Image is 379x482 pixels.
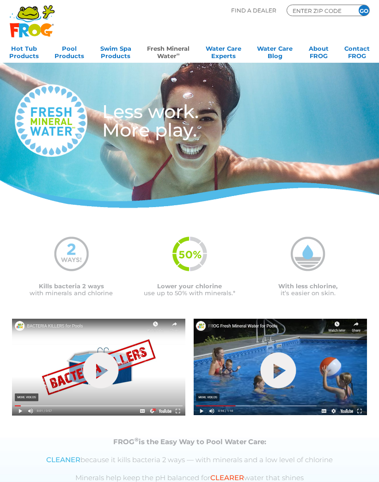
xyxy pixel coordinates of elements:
a: AboutFROG [309,42,329,60]
p: Find A Dealer [231,5,276,16]
a: Hot TubProducts [9,42,39,60]
input: Zip Code Form [292,6,347,15]
a: PoolProducts [55,42,84,60]
span: Kills bacteria 2 ways [39,282,104,290]
sup: ® [134,436,139,443]
a: Fresh MineralWater∞ [147,42,189,60]
h3: Less work. More play. [102,102,221,139]
p: because it kills bacteria 2 ways — with minerals and a low level of chlorine [24,456,355,464]
p: with minerals and chlorine [12,283,130,297]
img: fresh-mineral-water-logo-medium [15,84,87,157]
p: Minerals help keep the pH balanced for water that shines [24,474,355,482]
img: mineral-water-2-ways [54,237,89,271]
span: With less chlorine, [278,282,337,290]
p: it’s easier on skin. [249,283,367,297]
a: Swim SpaProducts [100,42,131,60]
sup: ∞ [177,52,180,57]
a: ContactFROG [344,42,370,60]
img: mineral-water-less-chlorine [291,237,325,271]
img: Picture1 [12,319,185,416]
span: CLEARER [210,473,244,482]
input: GO [359,5,369,16]
p: use up to 50% with minerals.* [130,283,249,297]
span: Lower your chlorine [157,282,222,290]
a: Water CareBlog [257,42,293,60]
strong: FROG is the Easy Way to Pool Water Care: [113,437,266,446]
span: CLEANER [46,455,80,464]
img: fmw-50percent-icon [172,237,207,271]
a: Water CareExperts [206,42,241,60]
img: Picture3 [194,319,367,415]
